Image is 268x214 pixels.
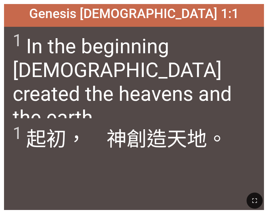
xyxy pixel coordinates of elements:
span: 起初 [13,123,227,152]
sup: 1 [13,31,22,50]
wh8064: 地 [187,127,227,151]
wh1254: 天 [167,127,227,151]
wh430: 創造 [127,127,227,151]
wh7225: ， 神 [66,127,227,151]
sup: 1 [13,124,22,143]
wh776: 。 [207,127,227,151]
span: In the beginning [DEMOGRAPHIC_DATA] created the heavens and the earth. [13,31,256,130]
span: Genesis [DEMOGRAPHIC_DATA] 1:1 [29,6,239,21]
